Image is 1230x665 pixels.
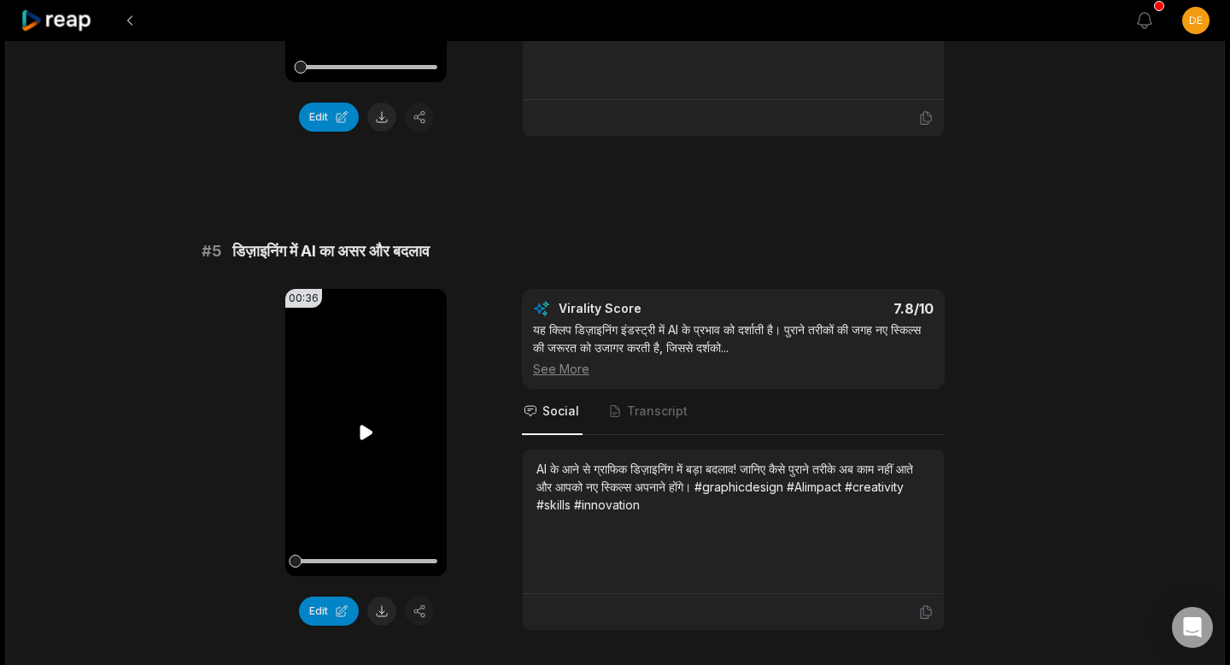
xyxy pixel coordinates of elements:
span: # 5 [202,239,222,263]
div: यह क्लिप डिज़ाइनिंग इंडस्ट्री में AI के प्रभाव को दर्शाती है। पुराने तरीकों की जगह नए स्किल्स की ... [533,321,934,378]
div: AI के आने से ग्राफिक डिज़ाइनिंग में बड़ा बदलाव! जानिए कैसे पुराने तरीके अब काम नहीं आते और आपको न... [536,460,930,514]
div: See More [533,360,934,378]
nav: Tabs [522,389,945,435]
button: Edit [299,597,359,626]
div: Open Intercom Messenger [1172,607,1213,648]
span: Transcript [627,403,688,420]
div: Virality Score [559,300,742,317]
div: 7.8 /10 [751,300,934,317]
span: Social [542,403,579,420]
button: Edit [299,103,359,132]
span: डिज़ाइनिंग में AI का असर और बदलाव [232,239,430,263]
video: Your browser does not support mp4 format. [285,289,447,576]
